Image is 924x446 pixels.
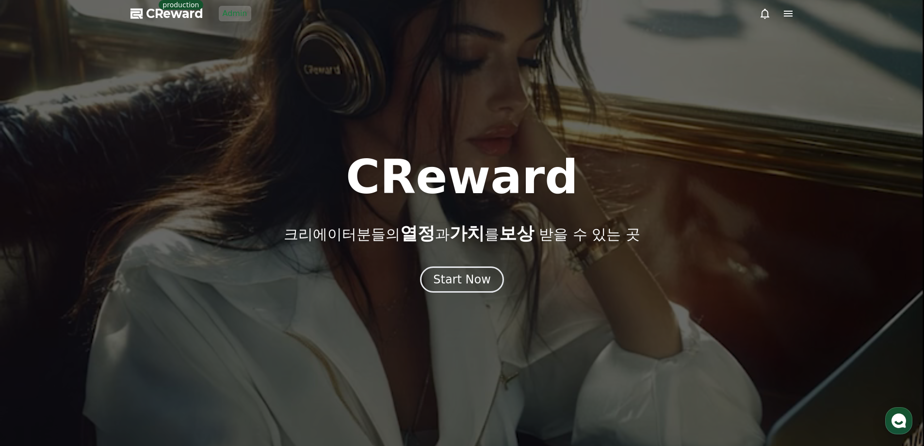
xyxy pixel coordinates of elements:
[420,266,504,293] button: Start Now
[499,223,534,243] span: 보상
[284,224,640,243] p: 크리에이터분들의 과 를 받을 수 있는 곳
[346,154,578,200] h1: CReward
[219,6,251,21] a: Admin
[450,223,485,243] span: 가치
[433,272,491,287] div: Start Now
[420,276,504,285] a: Start Now
[400,223,435,243] span: 열정
[130,6,203,21] a: CReward
[146,6,203,21] span: CReward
